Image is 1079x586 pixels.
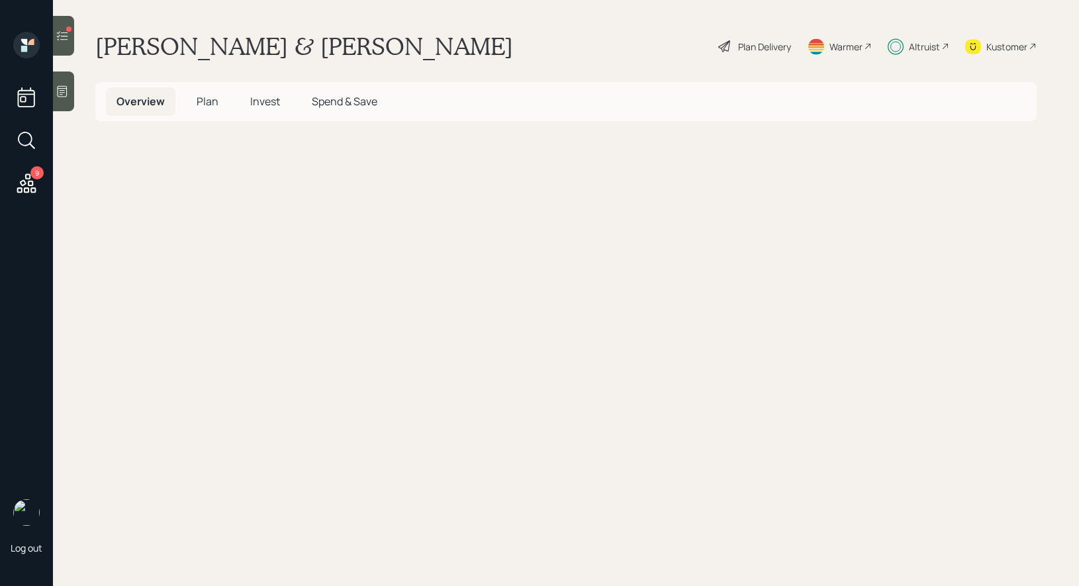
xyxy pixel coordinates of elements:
[312,94,377,109] span: Spend & Save
[30,166,44,179] div: 9
[11,542,42,554] div: Log out
[829,40,863,54] div: Warmer
[197,94,218,109] span: Plan
[250,94,280,109] span: Invest
[13,499,40,526] img: treva-nostdahl-headshot.png
[117,94,165,109] span: Overview
[986,40,1027,54] div: Kustomer
[95,32,513,61] h1: [PERSON_NAME] & [PERSON_NAME]
[909,40,940,54] div: Altruist
[738,40,791,54] div: Plan Delivery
